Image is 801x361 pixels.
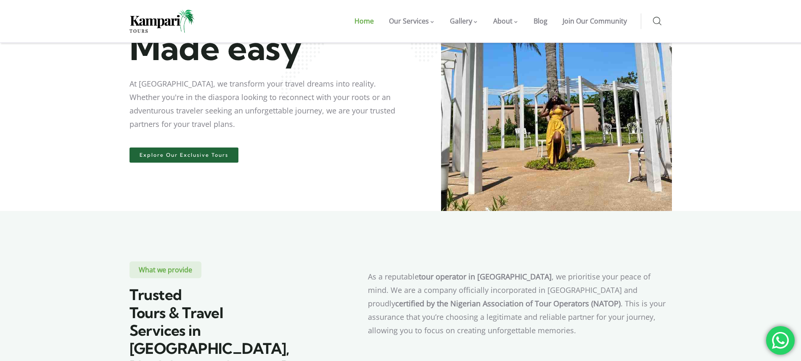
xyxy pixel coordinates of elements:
[563,16,627,26] span: Join Our Community
[368,270,671,337] p: As a reputable , we prioritise your peace of mind. We are a company officially incorporated in [G...
[493,16,513,26] span: About
[534,16,547,26] span: Blog
[130,261,201,278] span: What we provide
[450,16,472,26] span: Gallery
[419,271,552,282] b: tour operator in [GEOGRAPHIC_DATA]
[766,326,795,355] div: 'Chat
[130,148,238,163] a: Explore Our Exclusive Tours
[130,69,399,131] div: At [GEOGRAPHIC_DATA], we transform your travel dreams into reality. Whether you're in the diaspor...
[354,16,374,26] span: Home
[140,153,228,158] span: Explore Our Exclusive Tours
[389,16,429,26] span: Our Services
[130,10,195,33] img: Home
[395,298,621,308] b: certified by the Nigerian Association of Tour Operators (NATOP)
